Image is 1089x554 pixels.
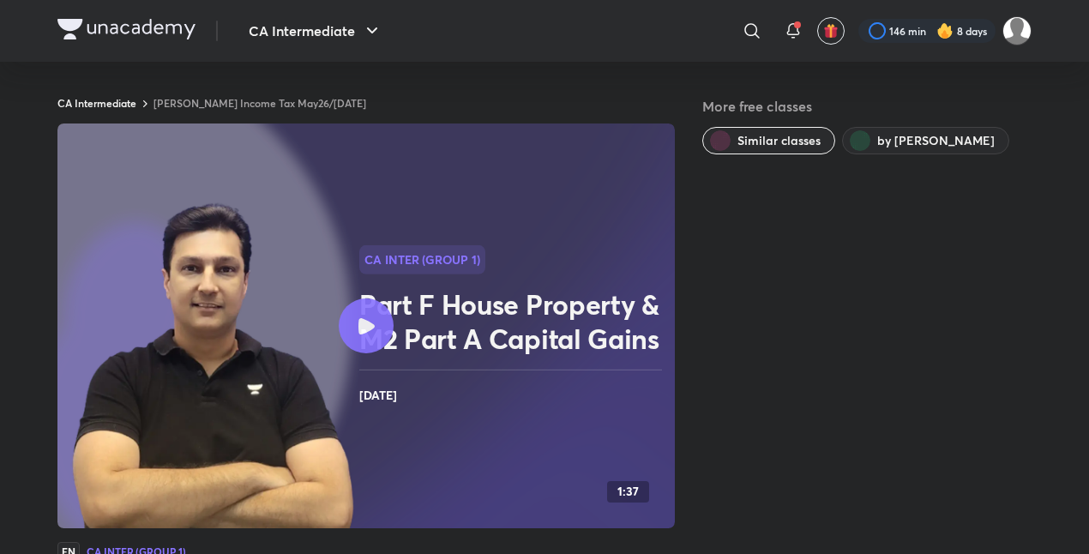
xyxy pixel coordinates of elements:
[153,96,366,110] a: [PERSON_NAME] Income Tax May26/[DATE]
[1002,16,1032,45] img: Drashti Patel
[57,19,196,44] a: Company Logo
[737,132,821,149] span: Similar classes
[57,19,196,39] img: Company Logo
[238,14,393,48] button: CA Intermediate
[702,96,1032,117] h5: More free classes
[823,23,839,39] img: avatar
[702,127,835,154] button: Similar classes
[57,96,136,110] a: CA Intermediate
[936,22,954,39] img: streak
[817,17,845,45] button: avatar
[842,127,1009,154] button: by Arvind Tuli
[359,287,668,356] h2: Part F House Property & M2 Part A Capital Gains
[617,485,639,499] h4: 1:37
[877,132,995,149] span: by Arvind Tuli
[359,384,668,406] h4: [DATE]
